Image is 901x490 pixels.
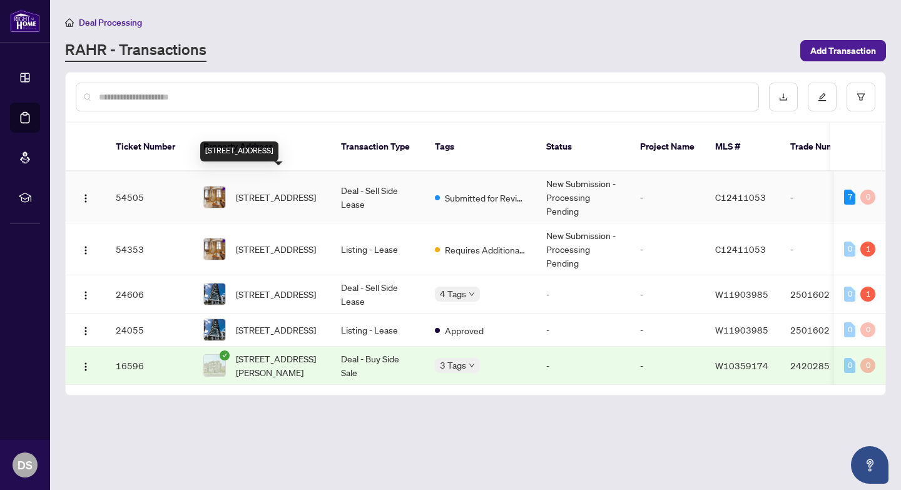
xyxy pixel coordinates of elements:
[630,123,705,171] th: Project Name
[851,446,888,484] button: Open asap
[76,284,96,304] button: Logo
[445,243,526,257] span: Requires Additional Docs
[440,358,466,372] span: 3 Tags
[860,287,875,302] div: 1
[860,190,875,205] div: 0
[65,39,206,62] a: RAHR - Transactions
[204,238,225,260] img: thumbnail-img
[331,171,425,223] td: Deal - Sell Side Lease
[780,223,868,275] td: -
[630,171,705,223] td: -
[81,193,91,203] img: Logo
[204,186,225,208] img: thumbnail-img
[536,275,630,314] td: -
[715,360,768,371] span: W10359174
[769,83,798,111] button: download
[76,187,96,207] button: Logo
[220,350,230,360] span: check-circle
[76,239,96,259] button: Logo
[236,323,316,337] span: [STREET_ADDRESS]
[715,288,768,300] span: W11903985
[780,275,868,314] td: 2501602
[236,352,321,379] span: [STREET_ADDRESS][PERSON_NAME]
[106,223,193,275] td: 54353
[10,9,40,33] img: logo
[18,456,33,474] span: DS
[193,123,331,171] th: Property Address
[81,362,91,372] img: Logo
[204,355,225,376] img: thumbnail-img
[65,18,74,27] span: home
[818,93,827,101] span: edit
[536,123,630,171] th: Status
[536,314,630,347] td: -
[440,287,466,301] span: 4 Tags
[630,314,705,347] td: -
[331,123,425,171] th: Transaction Type
[844,242,855,257] div: 0
[331,275,425,314] td: Deal - Sell Side Lease
[779,93,788,101] span: download
[715,191,766,203] span: C12411053
[106,171,193,223] td: 54505
[715,243,766,255] span: C12411053
[536,347,630,385] td: -
[630,347,705,385] td: -
[81,326,91,336] img: Logo
[780,123,868,171] th: Trade Number
[469,291,475,297] span: down
[860,242,875,257] div: 1
[780,171,868,223] td: -
[844,287,855,302] div: 0
[780,347,868,385] td: 2420285
[844,322,855,337] div: 0
[106,347,193,385] td: 16596
[800,40,886,61] button: Add Transaction
[860,322,875,337] div: 0
[81,290,91,300] img: Logo
[425,123,536,171] th: Tags
[860,358,875,373] div: 0
[331,347,425,385] td: Deal - Buy Side Sale
[204,283,225,305] img: thumbnail-img
[76,320,96,340] button: Logo
[81,245,91,255] img: Logo
[469,362,475,369] span: down
[808,83,837,111] button: edit
[857,93,865,101] span: filter
[331,314,425,347] td: Listing - Lease
[536,223,630,275] td: New Submission - Processing Pending
[106,123,193,171] th: Ticket Number
[200,141,278,161] div: [STREET_ADDRESS]
[844,190,855,205] div: 7
[106,314,193,347] td: 24055
[76,355,96,375] button: Logo
[445,324,484,337] span: Approved
[715,324,768,335] span: W11903985
[236,287,316,301] span: [STREET_ADDRESS]
[630,275,705,314] td: -
[236,242,316,256] span: [STREET_ADDRESS]
[106,275,193,314] td: 24606
[536,171,630,223] td: New Submission - Processing Pending
[780,314,868,347] td: 2501602
[79,17,142,28] span: Deal Processing
[204,319,225,340] img: thumbnail-img
[236,190,316,204] span: [STREET_ADDRESS]
[810,41,876,61] span: Add Transaction
[844,358,855,373] div: 0
[331,223,425,275] td: Listing - Lease
[630,223,705,275] td: -
[445,191,526,205] span: Submitted for Review
[705,123,780,171] th: MLS #
[847,83,875,111] button: filter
